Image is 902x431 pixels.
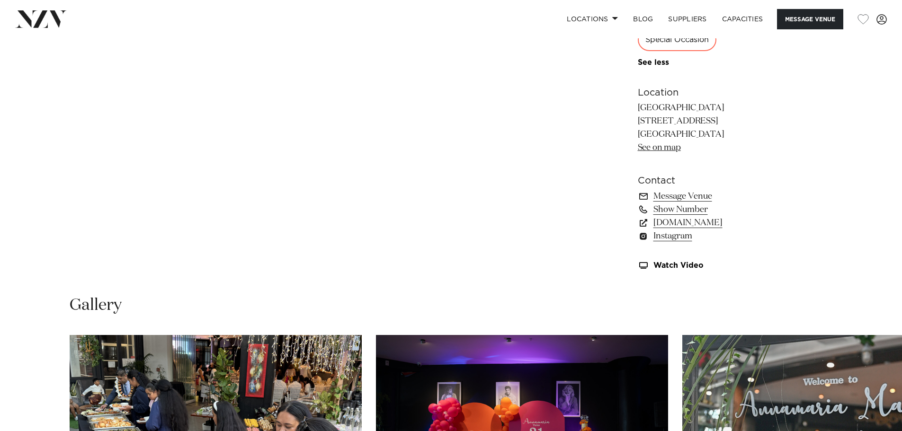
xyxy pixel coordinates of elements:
[661,9,714,29] a: SUPPLIERS
[638,203,792,216] a: Show Number
[638,229,792,243] a: Instagram
[638,262,792,270] a: Watch Video
[777,9,843,29] button: Message Venue
[15,10,67,27] img: nzv-logo.png
[70,295,122,316] h2: Gallery
[625,9,661,29] a: BLOG
[638,28,716,51] div: Special Occasion
[559,9,625,29] a: Locations
[714,9,771,29] a: Capacities
[638,143,681,152] a: See on map
[638,102,792,155] p: [GEOGRAPHIC_DATA] [STREET_ADDRESS] [GEOGRAPHIC_DATA]
[638,190,792,203] a: Message Venue
[638,174,792,188] h6: Contact
[638,86,792,100] h6: Location
[638,216,792,229] a: [DOMAIN_NAME]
